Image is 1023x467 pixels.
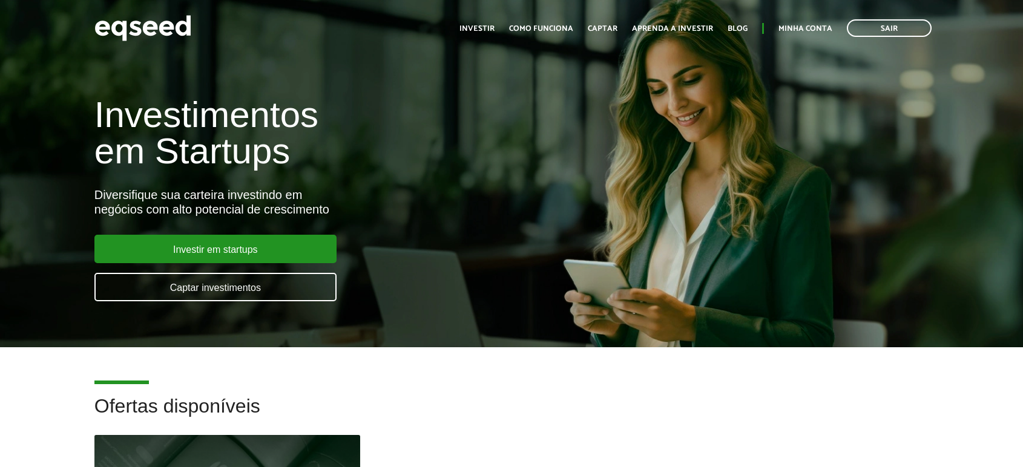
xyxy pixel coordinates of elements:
img: EqSeed [94,12,191,44]
a: Captar investimentos [94,273,337,301]
a: Aprenda a investir [632,25,713,33]
a: Captar [588,25,617,33]
h2: Ofertas disponíveis [94,396,929,435]
a: Investir em startups [94,235,337,263]
a: Investir [459,25,495,33]
h1: Investimentos em Startups [94,97,588,169]
a: Blog [728,25,748,33]
a: Como funciona [509,25,573,33]
a: Minha conta [778,25,832,33]
div: Diversifique sua carteira investindo em negócios com alto potencial de crescimento [94,188,588,217]
a: Sair [847,19,932,37]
